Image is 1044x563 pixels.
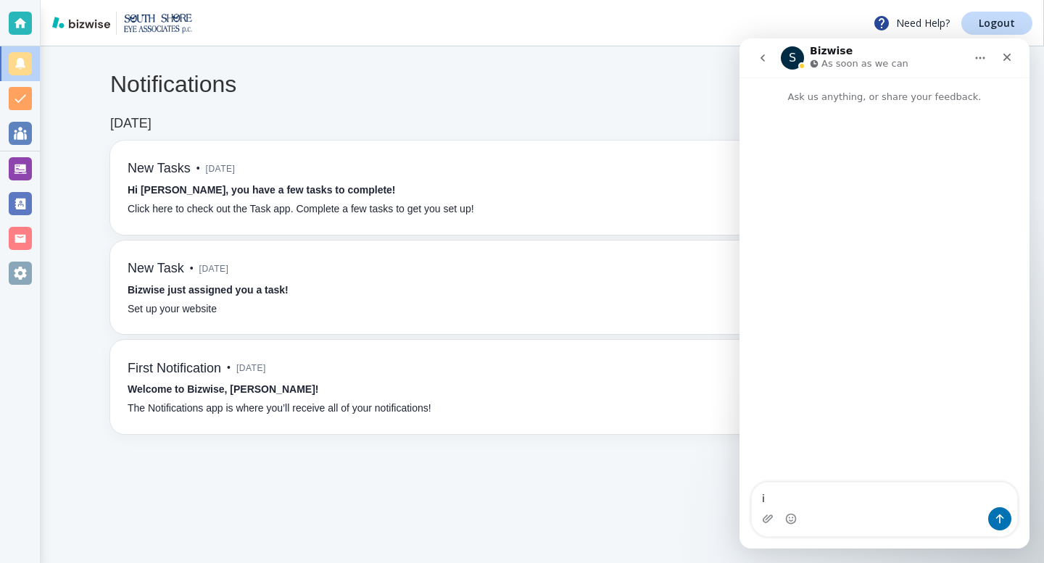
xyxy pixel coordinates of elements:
span: [DATE] [206,158,236,180]
img: South Shore Eye Associates [123,12,194,35]
strong: Welcome to Bizwise, [PERSON_NAME]! [128,383,318,395]
a: New Task•[DATE]Bizwise just assigned you a task!Set up your website[DATE] [110,241,974,335]
a: Logout [961,12,1032,35]
p: Logout [979,18,1015,28]
strong: Bizwise just assigned you a task! [128,284,289,296]
h6: New Tasks [128,161,191,177]
p: • [196,161,200,177]
span: [DATE] [199,258,229,280]
iframe: Intercom live chat [739,38,1029,549]
img: bizwise [52,17,110,28]
p: • [190,261,194,277]
p: Set up your website [128,301,217,317]
h6: First Notification [128,361,221,377]
span: [DATE] [236,357,266,379]
a: First Notification•[DATE]Welcome to Bizwise, [PERSON_NAME]!The Notifications app is where you’ll ... [110,340,974,434]
h6: New Task [128,261,184,277]
h6: [DATE] [110,116,152,132]
p: The Notifications app is where you’ll receive all of your notifications! [128,401,431,417]
h4: Notifications [110,70,236,98]
p: Need Help? [873,14,950,32]
strong: Hi [PERSON_NAME], you have a few tasks to complete! [128,184,396,196]
p: Click here to check out the Task app. Complete a few tasks to get you set up! [128,201,474,217]
a: New Tasks•[DATE]Hi [PERSON_NAME], you have a few tasks to complete!Click here to check out the Ta... [110,141,974,235]
p: • [227,360,231,376]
